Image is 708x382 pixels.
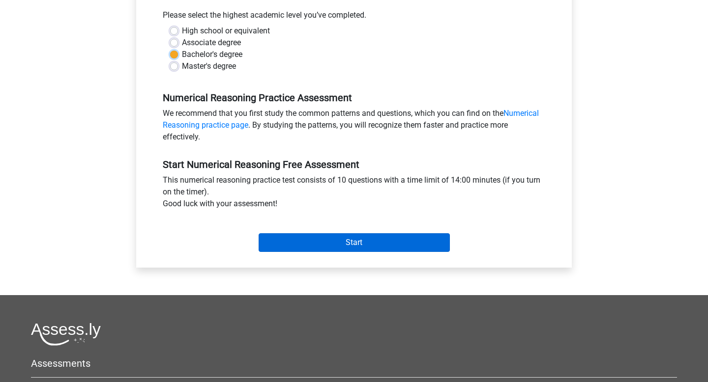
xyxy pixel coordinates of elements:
h5: Start Numerical Reasoning Free Assessment [163,159,545,170]
img: Assessly logo [31,323,101,346]
input: Start [259,233,450,252]
label: Master's degree [182,60,236,72]
label: Associate degree [182,37,241,49]
label: Bachelor's degree [182,49,242,60]
label: High school or equivalent [182,25,270,37]
div: This numerical reasoning practice test consists of 10 questions with a time limit of 14:00 minute... [155,174,553,214]
h5: Numerical Reasoning Practice Assessment [163,92,545,104]
div: We recommend that you first study the common patterns and questions, which you can find on the . ... [155,108,553,147]
div: Please select the highest academic level you’ve completed. [155,9,553,25]
h5: Assessments [31,357,677,369]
